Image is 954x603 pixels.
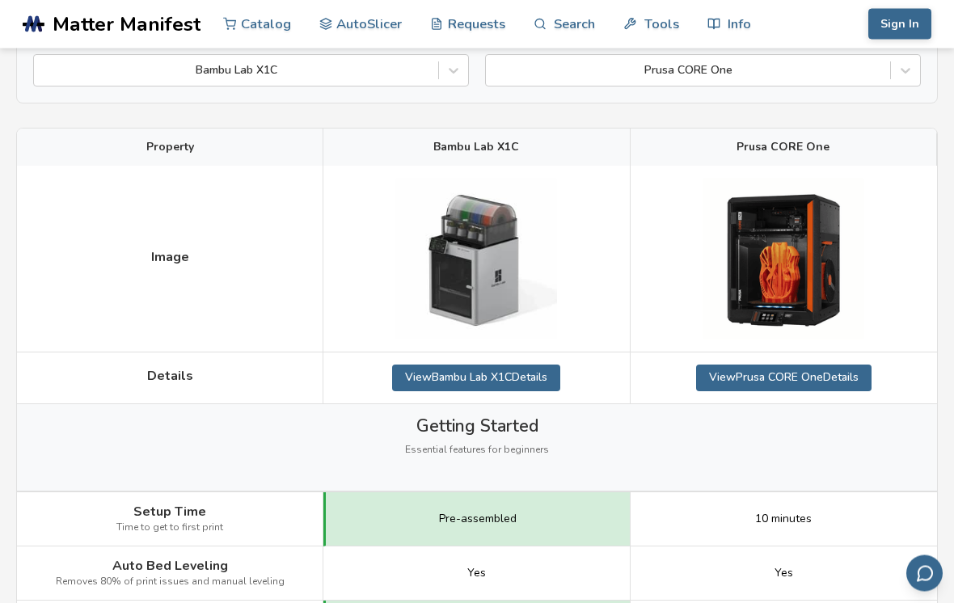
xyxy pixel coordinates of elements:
span: Details [147,369,193,384]
span: Bambu Lab X1C [433,141,519,154]
button: Send feedback via email [906,555,943,592]
span: Auto Bed Leveling [112,559,228,574]
span: Yes [775,567,793,580]
span: Time to get to first print [116,523,223,534]
span: Pre-assembled [439,513,517,526]
label: Left Printer [33,36,469,48]
span: Essential features for beginners [405,445,549,457]
button: Sign In [868,9,931,40]
input: Prusa CORE One [494,65,497,78]
span: Getting Started [416,417,538,436]
a: ViewBambu Lab X1CDetails [392,365,560,391]
span: 10 minutes [755,513,812,526]
img: Bambu Lab X1C [395,179,557,340]
input: Bambu Lab X1C [42,65,45,78]
span: Image [151,251,189,265]
label: Right Printer [485,36,921,48]
img: Prusa CORE One [703,179,864,340]
span: Yes [467,567,486,580]
a: ViewPrusa CORE OneDetails [696,365,872,391]
span: Property [146,141,194,154]
span: Removes 80% of print issues and manual leveling [56,577,285,588]
span: Setup Time [133,505,206,520]
span: Prusa CORE One [737,141,829,154]
span: Matter Manifest [53,13,201,36]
